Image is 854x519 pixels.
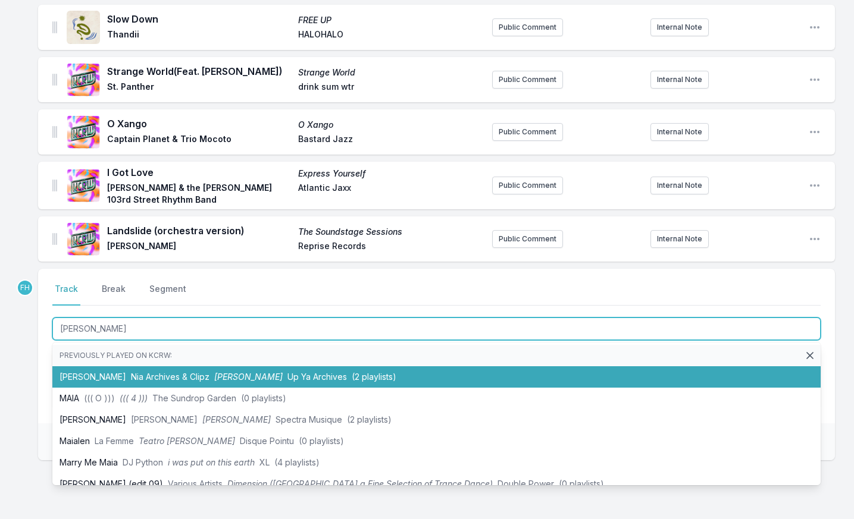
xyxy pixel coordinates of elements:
span: (0 playlists) [299,436,344,446]
span: (0 playlists) [559,479,604,489]
span: Disque Pointu [240,436,294,446]
span: Dimension ([GEOGRAPHIC_DATA] a Fine Selection of Trance Dance) [227,479,493,489]
button: Internal Note [650,18,709,36]
button: Public Comment [492,177,563,194]
span: Double Power [498,479,554,489]
span: (4 playlists) [274,457,320,467]
span: The Soundstage Sessions [298,226,482,238]
img: Drag Handle [52,21,57,33]
span: HALOHALO [298,29,482,43]
span: O Xango [107,117,291,131]
span: ((( O ))) [84,393,115,403]
span: [PERSON_NAME] [202,414,271,424]
span: Various Artists [168,479,223,489]
button: Internal Note [650,123,709,141]
button: Internal Note [650,71,709,89]
button: Open playlist item options [809,126,821,138]
span: Strange World (Feat. [PERSON_NAME]) [107,64,291,78]
span: [PERSON_NAME] [107,240,291,254]
span: Thandii [107,29,291,43]
span: Bastard Jazz [298,133,482,147]
span: The Sundrop Garden [152,393,236,403]
img: Strange World [67,63,100,96]
img: Drag Handle [52,74,57,86]
li: [PERSON_NAME] [52,409,821,430]
img: The Soundstage Sessions [67,222,100,256]
li: [PERSON_NAME] [52,366,821,388]
li: MAIA [52,388,821,409]
img: Drag Handle [52,233,57,245]
button: Public Comment [492,18,563,36]
span: Reprise Records [298,240,482,254]
span: DJ Python [123,457,163,467]
li: Maialen [52,430,821,452]
span: Up Ya Archives [287,372,347,382]
button: Track [52,283,80,306]
span: i was put on this earth [168,457,255,467]
span: Express Yourself [298,168,482,180]
img: FREE UP [67,11,100,44]
span: (2 playlists) [347,414,392,424]
span: (0 playlists) [241,393,286,403]
button: Public Comment [492,123,563,141]
span: [PERSON_NAME] [214,372,283,382]
button: Internal Note [650,230,709,248]
li: Marry Me Maia [52,452,821,473]
button: Public Comment [492,71,563,89]
span: Strange World [298,67,482,78]
span: I Got Love [107,165,291,180]
img: Express Yourself [67,169,100,202]
input: Track Title [52,317,821,340]
button: Public Comment [492,230,563,248]
span: O Xango [298,119,482,131]
span: XL [259,457,270,467]
img: Drag Handle [52,180,57,191]
li: Previously played on KCRW: [52,345,821,366]
button: Internal Note [650,177,709,194]
span: drink sum wtr [298,81,482,95]
img: Drag Handle [52,126,57,138]
button: Segment [147,283,189,306]
span: FREE UP [298,14,482,26]
span: Teatro [PERSON_NAME] [139,436,235,446]
span: St. Panther [107,81,291,95]
span: ((( 4 ))) [120,393,148,403]
li: [PERSON_NAME] (edit 09) [52,473,821,495]
p: Francesca Harding [17,279,33,296]
button: Break [99,283,128,306]
span: [PERSON_NAME] [131,414,198,424]
span: Landslide (orchestra version) [107,224,291,238]
button: Open playlist item options [809,21,821,33]
span: Nia Archives & Clipz [131,372,209,382]
img: O Xango [67,115,100,149]
span: (2 playlists) [352,372,396,382]
span: Spectra Musique [276,414,342,424]
span: Captain Planet & Trio Mocoto [107,133,291,147]
span: La Femme [95,436,134,446]
button: Open playlist item options [809,233,821,245]
span: Atlantic Jaxx [298,182,482,206]
button: Open playlist item options [809,180,821,191]
button: Open playlist item options [809,74,821,86]
span: Slow Down [107,12,291,26]
span: [PERSON_NAME] & the [PERSON_NAME] 103rd Street Rhythm Band [107,182,291,206]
